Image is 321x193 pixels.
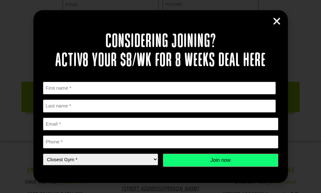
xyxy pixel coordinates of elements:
input: Phone * [43,135,278,148]
input: Join now [163,154,278,167]
h2: Considering joining? Activ8 your $8/wk for 8 weeks deal here [43,32,278,71]
a: Close [272,17,282,26]
input: Email * [43,118,278,131]
input: Last name * [43,100,276,113]
input: First name * [43,82,276,95]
